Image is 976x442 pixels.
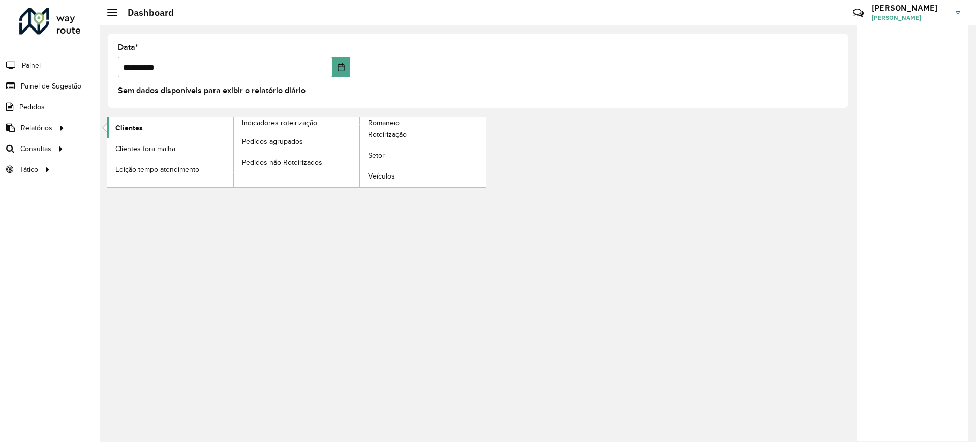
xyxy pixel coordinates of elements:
[115,123,143,133] span: Clientes
[118,41,138,53] label: Data
[332,57,350,77] button: Choose Date
[368,150,385,161] span: Setor
[22,60,41,71] span: Painel
[234,131,360,152] a: Pedidos agrupados
[115,164,199,175] span: Edição tempo atendimento
[242,157,322,168] span: Pedidos não Roteirizados
[360,125,486,145] a: Roteirização
[368,129,407,140] span: Roteirização
[107,117,360,187] a: Indicadores roteirização
[234,152,360,172] a: Pedidos não Roteirizados
[360,145,486,166] a: Setor
[242,117,317,128] span: Indicadores roteirização
[21,81,81,92] span: Painel de Sugestão
[19,164,38,175] span: Tático
[368,117,400,128] span: Romaneio
[872,13,948,22] span: [PERSON_NAME]
[21,123,52,133] span: Relatórios
[360,166,486,187] a: Veículos
[118,84,306,97] label: Sem dados disponíveis para exibir o relatório diário
[19,102,45,112] span: Pedidos
[117,7,174,18] h2: Dashboard
[107,117,233,138] a: Clientes
[368,171,395,182] span: Veículos
[847,2,869,24] a: Contato Rápido
[115,143,175,154] span: Clientes fora malha
[107,159,233,180] a: Edição tempo atendimento
[872,3,948,13] h3: [PERSON_NAME]
[234,117,486,187] a: Romaneio
[242,136,303,147] span: Pedidos agrupados
[107,138,233,159] a: Clientes fora malha
[20,143,51,154] span: Consultas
